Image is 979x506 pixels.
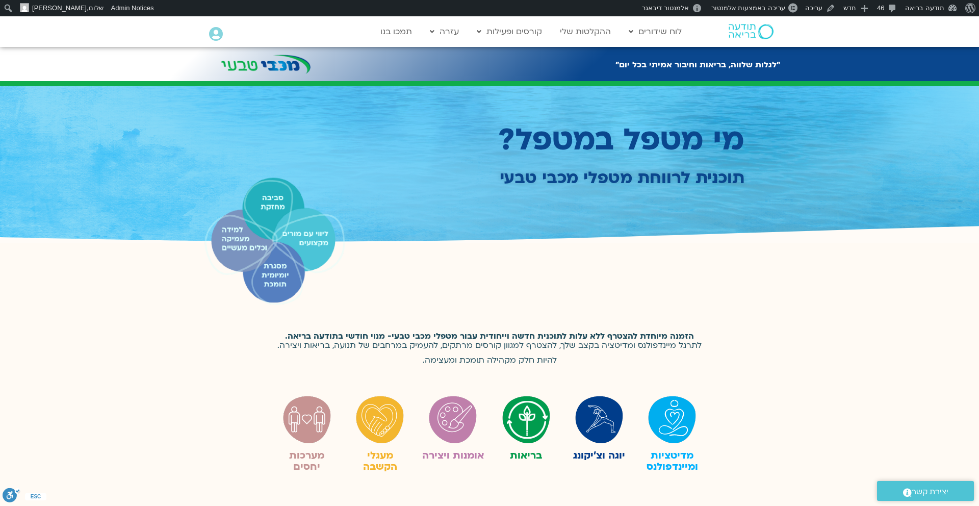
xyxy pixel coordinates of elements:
h2: מעגלי הקשבה [348,450,411,472]
span: עריכה באמצעות אלמנטור [711,4,785,12]
h2: יוגה וצ׳יקונג [568,450,630,461]
h2: מדיטציות ומיינדפולנס [641,450,704,472]
span: מי [713,119,744,161]
a: עזרה [425,22,464,41]
h2: "לגלות שלווה, בריאות וחיבור אמיתי בכל יום" [615,60,780,69]
p: לתרגל מיינדפולנס ומדיטציה בקצב שלך, להצטרף למגוון קורסים מרתקים, להעמיק במרחבים של תנועה, בריאות ... [275,332,704,366]
span: במטפל? [498,119,614,161]
a: יצירת קשר [877,481,974,501]
span: [PERSON_NAME] [32,4,87,12]
h2: אומנות ויצירה [422,450,484,461]
span: יצירת קשר [912,485,948,499]
a: לוח שידורים [624,22,687,41]
a: ההקלטות שלי [555,22,616,41]
img: תודעה בריאה [729,24,774,39]
h2: מערכות יחסים [275,450,338,472]
strong: הזמנה מיוחדת להצטרף ללא עלות לתוכנית חדשה וייחודית עבור מטפלי מכבי טבעי- מנוי חודשי בתודעה בריאה. [285,331,694,342]
a: תמכו בנו [375,22,417,41]
a: קורסים ופעילות [472,22,547,41]
h2: בריאות [495,450,557,461]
